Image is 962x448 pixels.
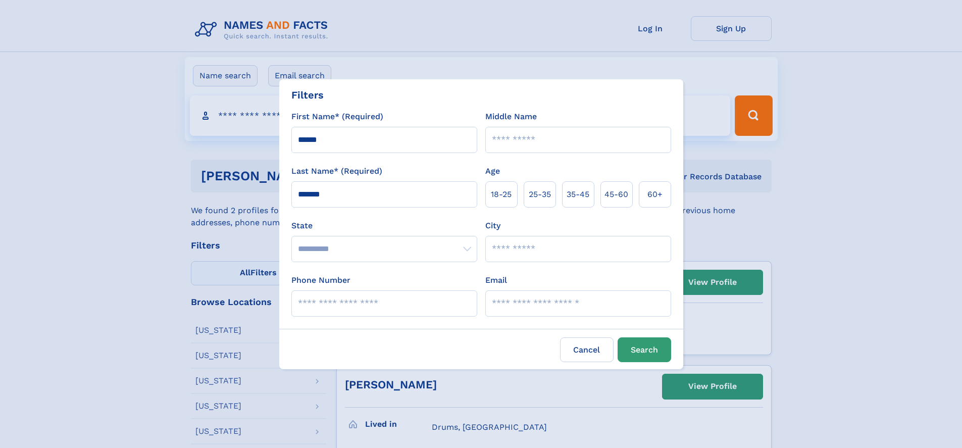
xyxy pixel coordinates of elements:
label: Cancel [560,337,614,362]
label: City [485,220,500,232]
label: State [291,220,477,232]
span: 60+ [647,188,663,201]
span: 35‑45 [567,188,589,201]
label: Phone Number [291,274,350,286]
label: First Name* (Required) [291,111,383,123]
div: Filters [291,87,324,103]
label: Email [485,274,507,286]
span: 45‑60 [604,188,628,201]
button: Search [618,337,671,362]
span: 18‑25 [491,188,512,201]
label: Middle Name [485,111,537,123]
span: 25‑35 [529,188,551,201]
label: Last Name* (Required) [291,165,382,177]
label: Age [485,165,500,177]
